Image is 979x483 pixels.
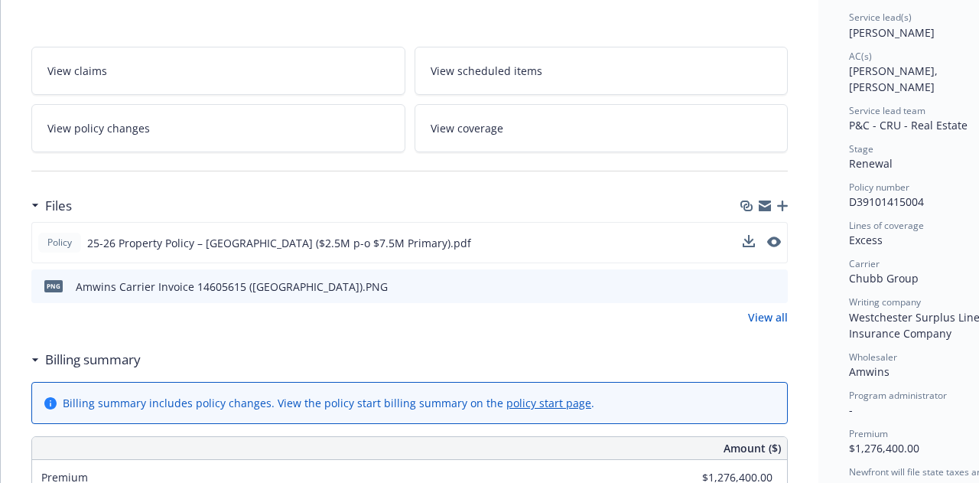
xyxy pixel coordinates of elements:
div: Amwins Carrier Invoice 14605615 ([GEOGRAPHIC_DATA]).PNG [76,279,388,295]
span: Premium [849,427,888,440]
div: Files [31,196,72,216]
span: [PERSON_NAME] [849,25,935,40]
a: View claims [31,47,405,95]
span: Stage [849,142,873,155]
span: Lines of coverage [849,219,924,232]
span: Program administrator [849,389,947,402]
button: download file [743,235,755,247]
h3: Billing summary [45,350,141,370]
button: preview file [767,237,781,247]
span: Amount ($) [724,440,781,456]
button: preview file [767,235,781,251]
a: policy start page [506,396,591,410]
span: Service lead team [849,104,925,117]
span: Renewal [849,156,893,171]
span: [PERSON_NAME], [PERSON_NAME] [849,64,941,94]
button: preview file [768,279,782,295]
span: Writing company [849,295,921,308]
span: 25-26 Property Policy – [GEOGRAPHIC_DATA] ($2.5M p-o $7.5M Primary).pdf [87,235,471,251]
span: $1,276,400.00 [849,441,919,455]
span: P&C - CRU - Real Estate [849,118,968,132]
span: Chubb Group [849,271,919,286]
span: AC(s) [849,50,872,63]
span: D39101415004 [849,194,924,209]
span: Wholesaler [849,351,897,364]
span: View policy changes [47,120,150,136]
span: View coverage [431,120,503,136]
div: Billing summary includes policy changes. View the policy start billing summary on the . [63,395,594,411]
span: Service lead(s) [849,11,912,24]
button: download file [743,279,756,295]
span: View scheduled items [431,63,542,79]
span: PNG [44,280,63,292]
span: Carrier [849,257,880,270]
h3: Files [45,196,72,216]
span: Policy number [849,181,909,194]
a: View scheduled items [415,47,789,95]
span: View claims [47,63,107,79]
span: Policy [44,236,75,250]
a: View all [748,309,788,325]
span: Amwins [849,364,890,379]
a: View coverage [415,104,789,152]
button: download file [743,235,755,251]
div: Billing summary [31,350,141,370]
a: View policy changes [31,104,405,152]
span: - [849,403,853,417]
